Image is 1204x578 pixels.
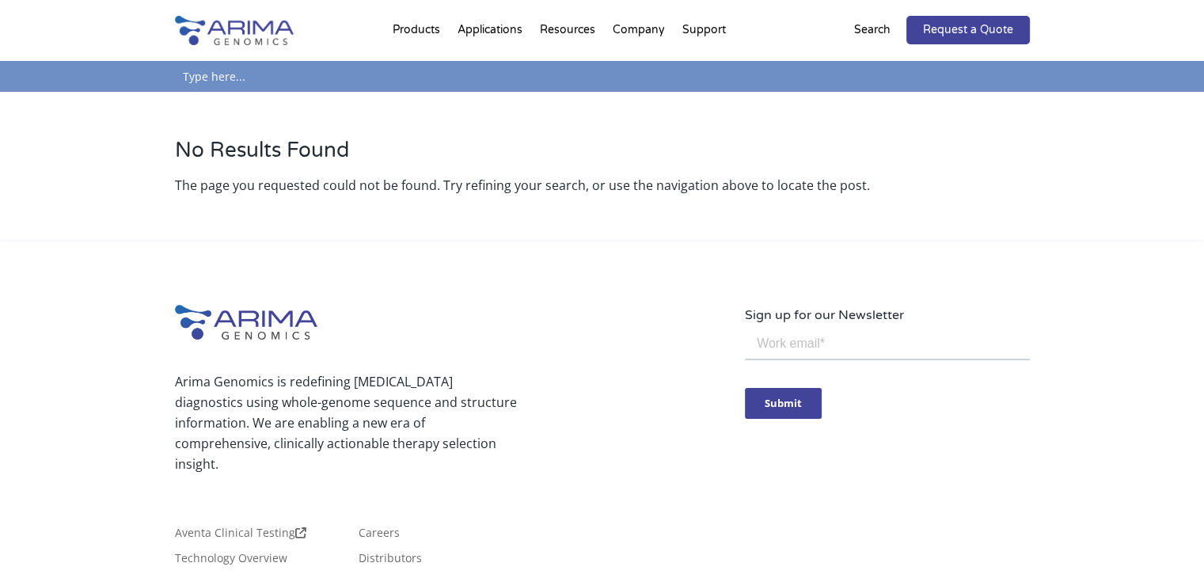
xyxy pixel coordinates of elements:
[175,16,294,45] img: Arima-Genomics-logo
[175,138,1030,175] h1: No Results Found
[175,553,287,570] a: Technology Overview
[359,553,422,570] a: Distributors
[854,20,891,40] p: Search
[745,325,1030,429] iframe: Form 0
[745,305,1030,325] p: Sign up for our Newsletter
[175,527,306,545] a: Aventa Clinical Testing
[906,16,1030,44] a: Request a Quote
[359,527,400,545] a: Careers
[175,175,1030,196] p: The page you requested could not be found. Try refining your search, or use the navigation above ...
[175,371,517,474] p: Arima Genomics is redefining [MEDICAL_DATA] diagnostics using whole-genome sequence and structure...
[1125,502,1204,578] iframe: Chat Widget
[175,61,1030,92] input: Type here...
[175,305,317,340] img: Arima-Genomics-logo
